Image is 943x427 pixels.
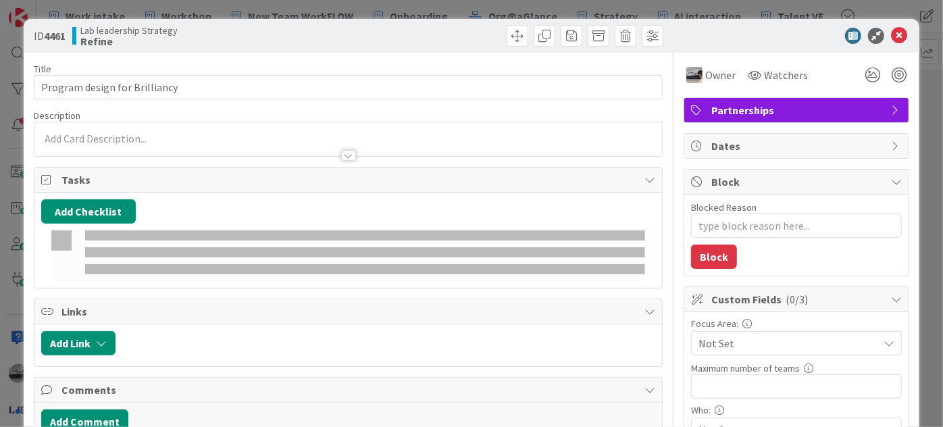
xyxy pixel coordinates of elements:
img: jB [686,67,703,83]
span: Lab leadership Strategy [80,25,178,36]
span: ID [34,28,66,44]
b: Refine [80,36,178,47]
span: ( 0/3 ) [786,293,808,306]
label: Blocked Reason [691,201,757,214]
button: Add Link [41,331,116,355]
b: 4461 [44,29,66,43]
span: Comments [61,382,638,398]
span: Partnerships [711,102,884,118]
div: Focus Area: [691,319,902,328]
span: Description [34,109,80,122]
span: Watchers [764,67,808,83]
button: Add Checklist [41,199,136,224]
span: Owner [705,67,736,83]
span: Links [61,303,638,320]
div: Who: [691,405,902,415]
button: Block [691,245,737,269]
span: Block [711,174,884,190]
span: Custom Fields [711,291,884,307]
span: Dates [711,138,884,154]
span: Not Set [698,335,878,351]
span: Tasks [61,172,638,188]
label: Title [34,63,51,75]
label: Maximum number of teams [691,362,800,374]
input: type card name here... [34,75,663,99]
